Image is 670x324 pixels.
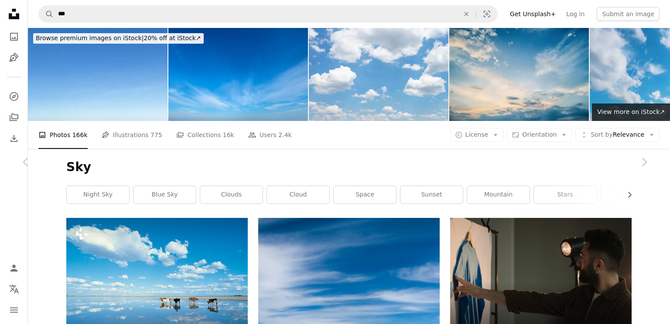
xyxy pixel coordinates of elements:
a: Log in [561,7,590,21]
a: Collections [5,109,23,126]
span: View more on iStock ↗ [597,108,665,115]
a: a group of cows standing in the middle of a body of water [66,275,248,283]
a: Next [618,120,670,204]
a: space [334,186,396,203]
a: stars [534,186,596,203]
a: Log in / Sign up [5,259,23,277]
span: 2.4k [278,130,291,140]
button: Search Unsplash [39,6,54,22]
button: Submit an image [597,7,660,21]
span: License [465,131,489,138]
button: Sort byRelevance [575,128,660,142]
a: night sky [67,186,129,203]
img: Sunset sky [449,28,589,121]
form: Find visuals sitewide [38,5,498,23]
span: 16k [223,130,234,140]
img: Blue sky background [28,28,167,121]
span: Relevance [591,131,644,139]
span: Orientation [522,131,557,138]
a: Browse premium images on iStock|20% off at iStock↗ [28,28,209,49]
img: Copy space summer blue sky and white clouds abstract background [309,28,448,121]
a: galaxy [601,186,663,203]
a: Photos [5,28,23,45]
button: License [450,128,504,142]
span: Sort by [591,131,612,138]
span: 775 [150,130,162,140]
a: clouds [200,186,263,203]
a: mountain [467,186,530,203]
a: cloud [267,186,329,203]
img: Peaceful and serene sky background [168,28,308,121]
button: Visual search [476,6,497,22]
button: Orientation [507,128,572,142]
a: Illustrations [5,49,23,66]
a: Explore [5,88,23,105]
a: sunset [400,186,463,203]
span: Browse premium images on iStock | [36,34,144,41]
a: Collections 16k [176,121,234,149]
button: Clear [457,6,476,22]
a: Get Unsplash+ [505,7,561,21]
div: 20% off at iStock ↗ [33,33,204,44]
button: Menu [5,301,23,319]
button: Language [5,280,23,298]
a: blue sky [133,186,196,203]
a: Users 2.4k [248,121,292,149]
a: Illustrations 775 [102,121,162,149]
h1: Sky [66,159,632,175]
a: View more on iStock↗ [592,103,670,121]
